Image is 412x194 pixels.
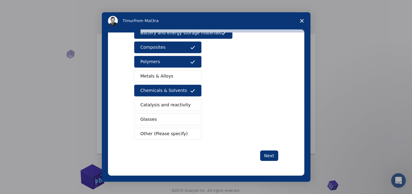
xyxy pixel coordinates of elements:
button: Composites [134,41,202,53]
img: Profile image for Timur [108,16,118,26]
span: Close survey [293,12,310,29]
span: Other (Please specify) [141,131,188,137]
button: Next [260,150,278,161]
span: Glasses [141,116,157,123]
span: Catalysis and reactivity [141,102,191,108]
button: Glasses [134,113,202,125]
span: Support [12,4,34,10]
span: Composites [141,44,166,51]
button: Polymers [134,56,202,68]
span: Metals & Alloys [141,73,173,79]
span: Chemicals & Solvents [141,87,187,94]
button: Chemicals & Solvents [134,85,202,97]
span: from Mat3ra [134,18,159,23]
span: Polymers [141,59,160,65]
button: Other (Please specify) [134,128,202,140]
span: Timur [123,18,134,23]
button: Catalysis and reactivity [134,99,202,111]
button: Battery and energy storage materials [134,27,233,39]
button: Metals & Alloys [134,70,202,82]
span: Battery and energy storage materials [141,30,221,36]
